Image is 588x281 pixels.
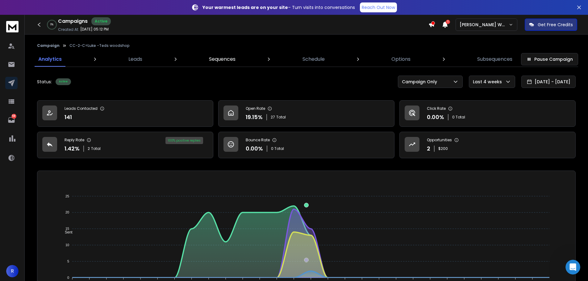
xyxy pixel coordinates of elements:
[67,276,69,279] tspan: 0
[65,138,84,143] p: Reply Rate
[427,138,452,143] p: Opportunities
[18,3,27,13] img: Profile image for Box
[246,113,263,122] p: 19.15 %
[58,18,88,25] h1: Campaigns
[65,227,69,230] tspan: 15
[22,118,119,155] div: [PERSON_NAME]. I seem to be having trouble using the API to Zapier.I am following the instruction...
[452,115,465,120] p: 0 Total
[38,56,62,63] p: Analytics
[69,43,130,48] p: CC-2-C=Luke -Teds woodshop
[6,21,19,32] img: logo
[80,27,109,32] p: [DATE] 05:12 PM
[477,56,512,63] p: Subsequences
[427,106,446,111] p: Click Rate
[37,79,52,85] p: Status:
[88,146,90,151] span: 2
[205,52,239,67] a: Sequences
[521,53,578,65] button: Pause Campaign
[106,200,116,209] button: Send a message…
[521,76,576,88] button: [DATE] - [DATE]
[5,156,119,180] div: Robert says…
[276,115,286,120] span: Total
[27,28,114,113] div: Yep I understood correctly the process of uploading hence my request for the feature. If you will...
[97,2,108,14] button: Home
[388,52,414,67] a: Options
[565,260,580,275] iframe: Intercom live chat
[5,25,119,117] div: Robert says…
[65,144,80,153] p: 1.42 %
[299,52,328,67] a: Schedule
[67,259,69,263] tspan: 5
[218,132,394,158] a: Bounce Rate0.00%0 Total
[438,146,448,151] p: $ 200
[391,56,411,63] p: Options
[19,202,24,207] button: Gif picker
[27,121,114,151] div: [PERSON_NAME]. I seem to be having trouble using the API to Zapier.I am following the instruction...
[5,114,18,126] a: 58
[10,184,96,190] div: Hi [PERSON_NAME],
[271,115,275,120] span: 27
[209,56,236,63] p: Sequences
[5,118,119,156] div: Robert says…
[5,180,119,271] div: Raj says…
[246,138,270,143] p: Bounce Rate
[202,4,355,10] p: – Turn visits into conversations
[37,100,213,127] a: Leads Contacted141
[473,79,504,85] p: Last 4 weeks
[446,20,450,24] span: 1
[399,132,576,158] a: Opportunities2$200
[10,202,15,207] button: Emoji picker
[360,2,397,12] a: Reach Out Now
[302,56,325,63] p: Schedule
[108,2,119,14] div: Close
[128,56,142,63] p: Leads
[427,113,444,122] p: 0.00 %
[65,106,98,111] p: Leads Contacted
[30,8,77,14] p: The team can also help
[37,43,60,48] button: Campaign
[125,52,146,67] a: Leads
[65,211,69,214] tspan: 20
[65,113,72,122] p: 141
[460,22,509,28] p: [PERSON_NAME] Workspace
[525,19,577,31] button: Get Free Credits
[29,202,34,207] button: Upload attachment
[22,25,119,117] div: Yep I understood correctly the process of uploading hence my request for the feature. If you will...
[65,194,69,198] tspan: 25
[37,132,213,158] a: Reply Rate1.42%2Total100% positive replies
[538,22,573,28] p: Get Free Credits
[5,180,101,266] div: Hi [PERSON_NAME],Thanks for clarifying, and I completely understand how useful that feature would...
[246,144,263,153] p: 0.00 %
[6,265,19,277] button: R
[246,106,265,111] p: Open Rate
[402,79,440,85] p: Campaign Only
[202,4,288,10] strong: Your warmest leads are on your site
[4,2,16,14] button: go back
[22,156,119,175] div: Oh I am logged in as [PERSON_NAME] as I know this account will not work.
[399,100,576,127] a: Click Rate0.00%0 Total
[427,144,430,153] p: 2
[27,159,114,171] div: Oh I am logged in as [PERSON_NAME] as I know this account will not work.
[91,146,101,151] span: Total
[50,23,53,27] p: 0 %
[218,100,394,127] a: Open Rate19.15%27Total
[35,52,65,67] a: Analytics
[65,243,69,247] tspan: 10
[60,230,73,234] span: Sent
[473,52,516,67] a: Subsequences
[56,78,71,85] div: Active
[11,114,16,119] p: 58
[58,27,79,32] p: Created At:
[91,17,111,25] div: Active
[362,4,395,10] p: Reach Out Now
[30,3,39,8] h1: Box
[271,146,284,151] p: 0 Total
[165,137,203,144] div: 100 % positive replies
[5,189,118,200] textarea: Message…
